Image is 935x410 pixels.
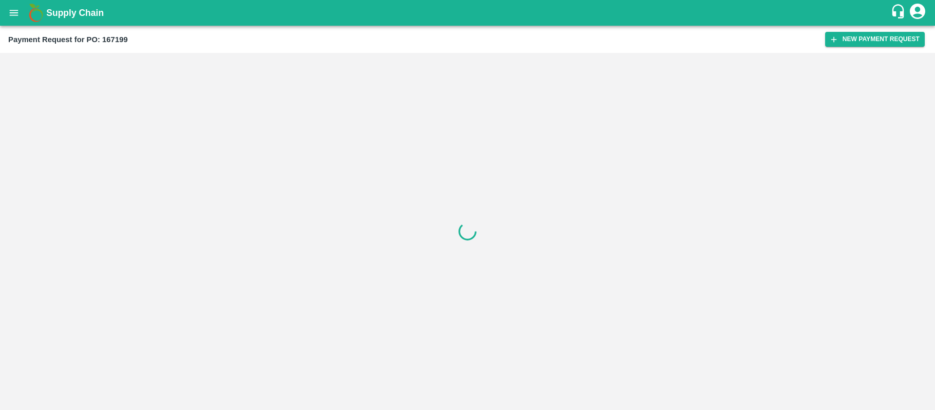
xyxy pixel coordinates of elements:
button: open drawer [2,1,26,25]
button: New Payment Request [825,32,925,47]
a: Supply Chain [46,6,890,20]
b: Supply Chain [46,8,104,18]
img: logo [26,3,46,23]
div: customer-support [890,4,908,22]
div: account of current user [908,2,927,24]
b: Payment Request for PO: 167199 [8,35,128,44]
